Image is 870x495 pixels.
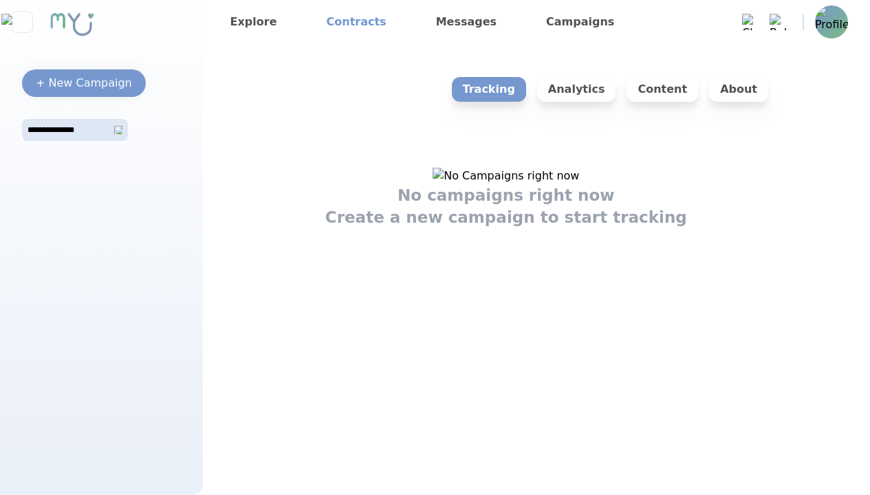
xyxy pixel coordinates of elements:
[815,5,848,38] img: Profile
[541,11,620,33] a: Campaigns
[225,11,283,33] a: Explore
[325,206,687,228] h1: Create a new campaign to start tracking
[537,77,616,102] p: Analytics
[36,75,132,91] div: + New Campaign
[627,77,698,102] p: Content
[22,69,146,97] button: + New Campaign
[431,11,502,33] a: Messages
[321,11,392,33] a: Contracts
[433,168,579,184] img: No Campaigns right now
[770,14,786,30] img: Bell
[398,184,615,206] h1: No campaigns right now
[1,14,42,30] img: Close sidebar
[452,77,526,102] p: Tracking
[709,77,768,102] p: About
[742,14,759,30] img: Chat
